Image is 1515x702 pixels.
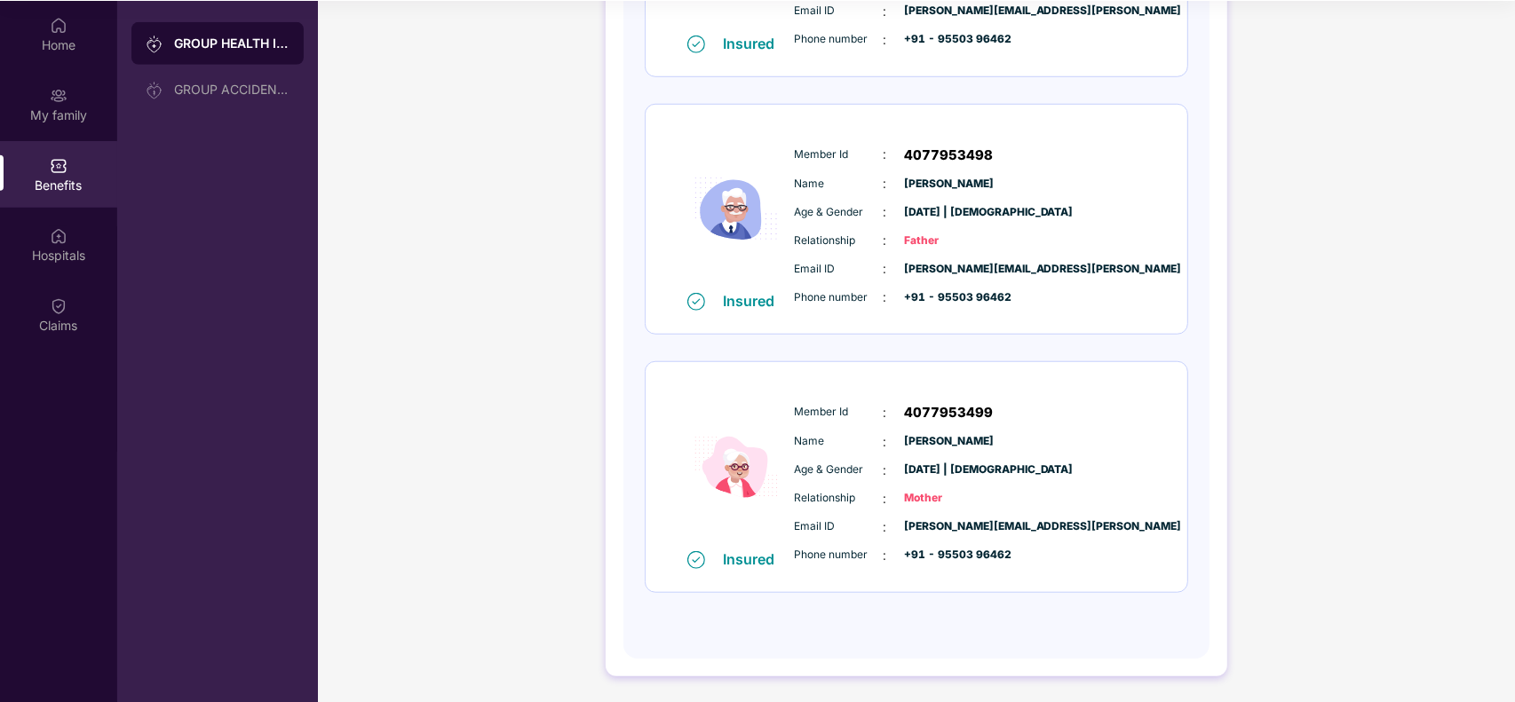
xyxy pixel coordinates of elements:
[723,550,785,568] div: Insured
[794,518,883,535] span: Email ID
[794,461,883,478] span: Age & Gender
[50,86,67,104] img: svg+xml;base64,PHN2ZyB3aWR0aD0iMjAiIGhlaWdodD0iMjAiIHZpZXdCb3g9IjAgMCAyMCAyMCIgZmlsbD0ibm9uZSIgeG...
[883,202,886,222] span: :
[50,296,67,314] img: svg+xml;base64,PHN2ZyBpZD0iQ2xhaW0iIHhtbG5zPSJodHRwOi8vd3d3LnczLm9yZy8yMDAwL3N2ZyIgd2lkdGg9IjIwIi...
[904,402,993,423] span: 4077953499
[904,145,993,166] span: 4077953498
[883,174,886,193] span: :
[683,385,789,549] img: icon
[146,35,163,53] img: svg+xml;base64,PHN2ZyB3aWR0aD0iMjAiIGhlaWdodD0iMjAiIHZpZXdCb3g9IjAgMCAyMCAyMCIgZmlsbD0ibm9uZSIgeG...
[723,35,785,52] div: Insured
[883,461,886,480] span: :
[683,127,789,291] img: icon
[146,82,163,99] img: svg+xml;base64,PHN2ZyB3aWR0aD0iMjAiIGhlaWdodD0iMjAiIHZpZXdCb3g9IjAgMCAyMCAyMCIgZmlsbD0ibm9uZSIgeG...
[794,547,883,564] span: Phone number
[904,233,993,249] span: Father
[904,433,993,450] span: [PERSON_NAME]
[50,226,67,244] img: svg+xml;base64,PHN2ZyBpZD0iSG9zcGl0YWxzIiB4bWxucz0iaHR0cDovL3d3dy53My5vcmcvMjAwMC9zdmciIHdpZHRoPS...
[794,3,883,20] span: Email ID
[883,546,886,565] span: :
[723,292,785,310] div: Insured
[904,31,993,48] span: +91 - 95503 96462
[904,461,993,478] span: [DATE] | [DEMOGRAPHIC_DATA]
[904,261,993,278] span: [PERSON_NAME][EMAIL_ADDRESS][PERSON_NAME]
[883,288,886,307] span: :
[883,489,886,509] span: :
[50,16,67,34] img: svg+xml;base64,PHN2ZyBpZD0iSG9tZSIgeG1sbnM9Imh0dHA6Ly93d3cudzMub3JnLzIwMDAvc3ZnIiB3aWR0aD0iMjAiIG...
[883,403,886,422] span: :
[883,2,886,21] span: :
[794,289,883,306] span: Phone number
[794,261,883,278] span: Email ID
[904,547,993,564] span: +91 - 95503 96462
[687,35,705,53] img: svg+xml;base64,PHN2ZyB4bWxucz0iaHR0cDovL3d3dy53My5vcmcvMjAwMC9zdmciIHdpZHRoPSIxNiIgaGVpZ2h0PSIxNi...
[883,30,886,50] span: :
[794,233,883,249] span: Relationship
[904,490,993,507] span: Mother
[50,156,67,174] img: svg+xml;base64,PHN2ZyBpZD0iQmVuZWZpdHMiIHhtbG5zPSJodHRwOi8vd3d3LnczLm9yZy8yMDAwL3N2ZyIgd2lkdGg9Ij...
[883,517,886,537] span: :
[794,31,883,48] span: Phone number
[174,35,290,52] div: GROUP HEALTH INSURANCE
[174,83,290,97] div: GROUP ACCIDENTAL INSURANCE
[904,3,993,20] span: [PERSON_NAME][EMAIL_ADDRESS][PERSON_NAME]
[687,293,705,311] img: svg+xml;base64,PHN2ZyB4bWxucz0iaHR0cDovL3d3dy53My5vcmcvMjAwMC9zdmciIHdpZHRoPSIxNiIgaGVpZ2h0PSIxNi...
[883,231,886,250] span: :
[794,404,883,421] span: Member Id
[883,432,886,452] span: :
[883,259,886,279] span: :
[794,204,883,221] span: Age & Gender
[794,146,883,163] span: Member Id
[794,433,883,450] span: Name
[794,490,883,507] span: Relationship
[904,204,993,221] span: [DATE] | [DEMOGRAPHIC_DATA]
[883,145,886,164] span: :
[904,176,993,193] span: [PERSON_NAME]
[904,289,993,306] span: +91 - 95503 96462
[794,176,883,193] span: Name
[904,518,993,535] span: [PERSON_NAME][EMAIL_ADDRESS][PERSON_NAME]
[687,551,705,569] img: svg+xml;base64,PHN2ZyB4bWxucz0iaHR0cDovL3d3dy53My5vcmcvMjAwMC9zdmciIHdpZHRoPSIxNiIgaGVpZ2h0PSIxNi...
